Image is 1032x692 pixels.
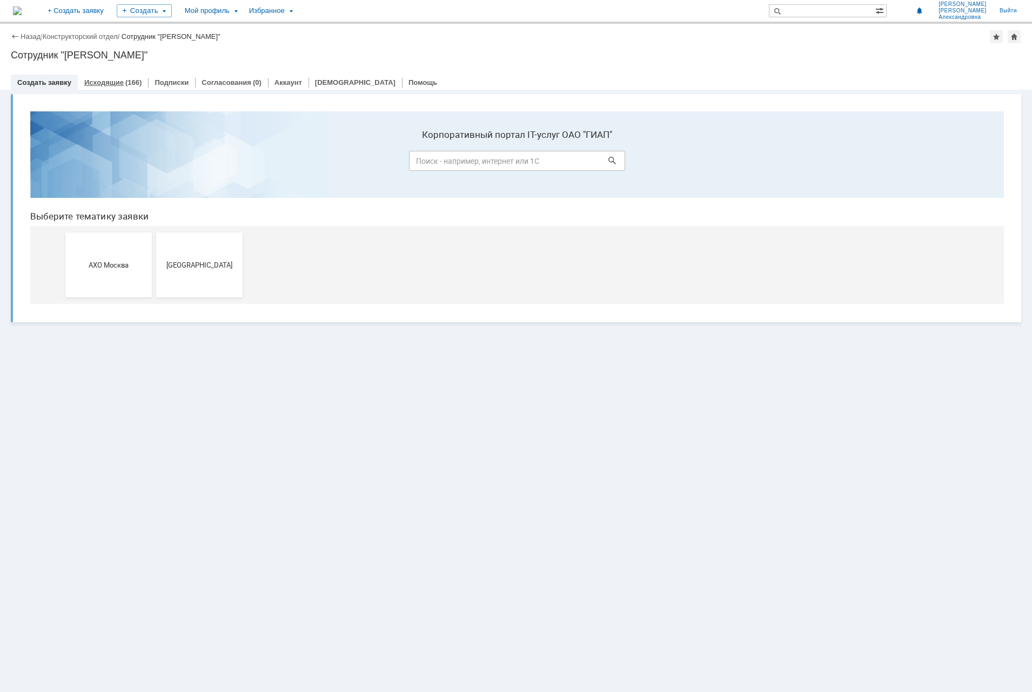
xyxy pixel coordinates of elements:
div: Сделать домашней страницей [1008,30,1021,43]
div: (0) [253,78,262,86]
div: Создать [117,4,172,17]
input: Поиск - например, интернет или 1С [387,48,604,68]
a: Назад [21,32,41,41]
a: Конструкторский отдел [43,32,118,41]
button: [GEOGRAPHIC_DATA] [135,130,221,195]
button: АХО Москва [44,130,130,195]
a: Исходящие [84,78,124,86]
div: (166) [125,78,142,86]
div: Добавить в избранное [990,30,1003,43]
div: | [41,32,42,40]
span: [PERSON_NAME] [939,8,987,14]
a: Помощь [408,78,437,86]
span: АХО Москва [47,158,127,166]
header: Выберите тематику заявки [9,108,982,119]
a: Аккаунт [274,78,302,86]
a: Создать заявку [17,78,71,86]
img: logo [13,6,22,15]
span: Расширенный поиск [875,5,886,15]
span: [PERSON_NAME] [939,1,987,8]
div: Сотрудник "[PERSON_NAME]" [11,50,1021,61]
div: / [43,32,122,41]
span: [GEOGRAPHIC_DATA] [138,158,218,166]
a: Подписки [155,78,189,86]
span: Александровна [939,14,987,21]
a: Согласования [202,78,251,86]
label: Корпоративный портал IT-услуг ОАО "ГИАП" [387,26,604,37]
a: Перейти на домашнюю страницу [13,6,22,15]
div: Сотрудник "[PERSON_NAME]" [122,32,220,41]
a: [DEMOGRAPHIC_DATA] [315,78,396,86]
